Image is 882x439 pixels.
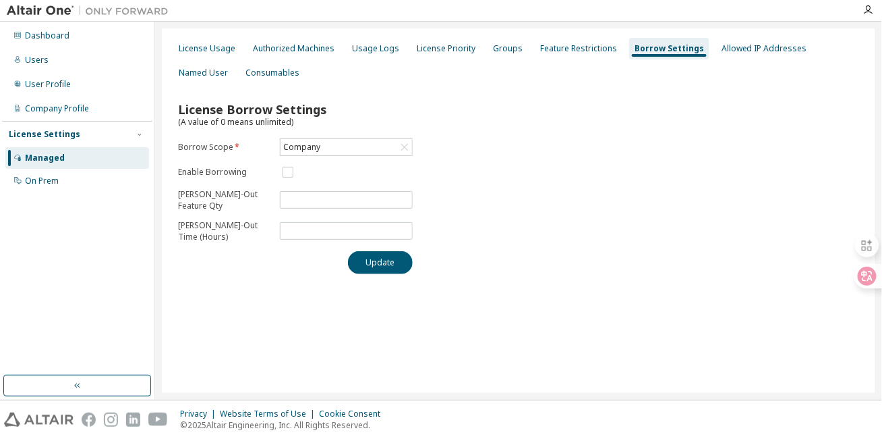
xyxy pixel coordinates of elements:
div: Groups [493,43,523,54]
div: Website Terms of Use [220,409,319,419]
div: Authorized Machines [253,43,334,54]
div: Usage Logs [352,43,399,54]
img: youtube.svg [148,413,168,427]
div: User Profile [25,79,71,90]
img: facebook.svg [82,413,96,427]
div: Users [25,55,49,66]
div: Dashboard [25,30,69,41]
div: Allowed IP Addresses [722,43,807,54]
img: instagram.svg [104,413,118,427]
div: Cookie Consent [319,409,388,419]
div: Feature Restrictions [540,43,617,54]
label: Enable Borrowing [178,167,272,178]
p: [PERSON_NAME]-Out Time (Hours) [178,219,272,242]
div: Company Profile [25,103,89,114]
div: Company [281,139,412,155]
img: linkedin.svg [126,413,140,427]
p: [PERSON_NAME]-Out Feature Qty [178,188,272,211]
span: License Borrow Settings [178,101,326,118]
div: Named User [179,68,228,78]
div: Borrow Settings [635,43,704,54]
div: Managed [25,153,65,163]
div: License Usage [179,43,235,54]
button: Update [348,251,413,274]
div: Consumables [245,68,299,78]
p: © 2025 Altair Engineering, Inc. All Rights Reserved. [180,419,388,431]
img: Altair One [7,4,175,18]
div: Privacy [180,409,220,419]
div: Company [281,140,322,155]
label: Borrow Scope [178,142,272,153]
span: (A value of 0 means unlimited) [178,116,293,128]
div: License Priority [417,43,475,54]
div: License Settings [9,129,80,140]
div: On Prem [25,176,59,186]
img: altair_logo.svg [4,413,73,427]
